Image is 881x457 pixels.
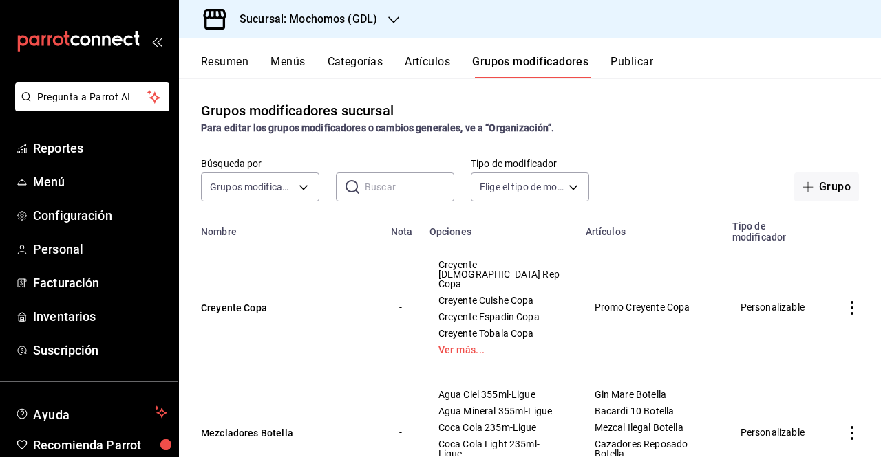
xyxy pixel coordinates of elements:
span: Configuración [33,206,167,225]
span: Creyente Tobala Copa [438,328,560,338]
span: Agua Ciel 355ml-Ligue [438,390,560,399]
button: Publicar [611,55,653,78]
button: Menús [270,55,305,78]
button: actions [845,301,859,315]
span: Creyente Espadin Copa [438,312,560,322]
span: Coca Cola 235m-Ligue [438,423,560,432]
button: Mezcladores Botella [201,426,366,440]
span: Promo Creyente Copa [595,302,707,312]
button: Creyente Copa [201,301,366,315]
span: Facturación [33,274,167,292]
h3: Sucursal: Mochomos (GDL) [229,11,377,27]
td: - [383,243,421,372]
button: open_drawer_menu [151,36,162,47]
button: Artículos [405,55,450,78]
th: Nota [383,212,421,243]
span: Ayuda [33,404,149,421]
span: Reportes [33,139,167,157]
input: Buscar [365,173,454,201]
strong: Para editar los grupos modificadores o cambios generales, ve a “Organización”. [201,122,554,133]
span: Menú [33,172,167,191]
button: Categorías [328,55,383,78]
span: Grupos modificadores [210,180,294,194]
a: Ver más... [438,345,560,355]
label: Tipo de modificador [471,159,589,168]
div: Grupos modificadores sucursal [201,100,394,121]
span: Pregunta a Parrot AI [37,90,148,104]
td: Personalizable [724,243,823,372]
button: Grupos modificadores [472,55,588,78]
th: Tipo de modificador [724,212,823,243]
span: Mezcal Ilegal Botella [595,423,707,432]
label: Búsqueda por [201,159,319,168]
span: Creyente Cuishe Copa [438,296,560,305]
span: Inventarios [33,307,167,326]
span: Personal [33,240,167,258]
th: Nombre [179,212,383,243]
th: Opciones [421,212,577,243]
span: Bacardi 10 Botella [595,406,707,416]
span: Creyente [DEMOGRAPHIC_DATA] Rep Copa [438,260,560,289]
div: navigation tabs [201,55,881,78]
span: Agua Mineral 355ml-Ligue [438,406,560,416]
button: Resumen [201,55,248,78]
a: Pregunta a Parrot AI [10,100,169,114]
th: Artículos [577,212,724,243]
span: Suscripción [33,341,167,359]
span: Recomienda Parrot [33,436,167,454]
button: Pregunta a Parrot AI [15,82,169,111]
button: actions [845,426,859,440]
span: Gin Mare Botella [595,390,707,399]
button: Grupo [794,172,859,201]
span: Elige el tipo de modificador [480,180,564,194]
